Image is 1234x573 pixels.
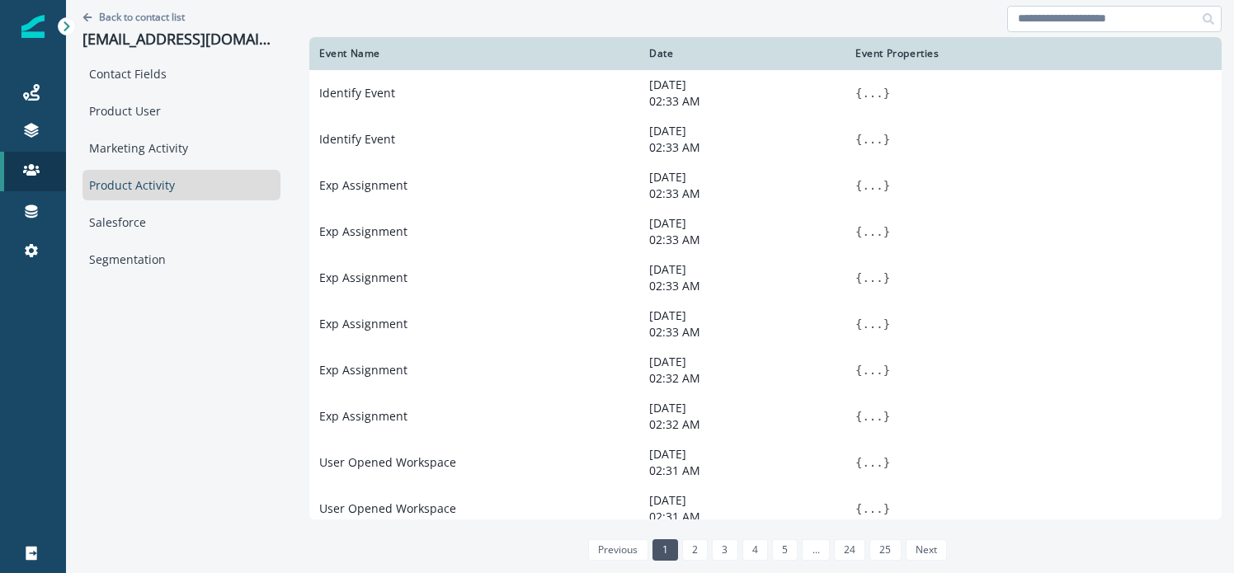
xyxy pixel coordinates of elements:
button: ... [862,500,883,517]
a: Page 3 [712,539,737,561]
td: User Opened Workspace [309,439,639,486]
span: } [883,502,890,515]
p: [DATE] [649,215,836,232]
span: { [855,179,862,192]
button: ... [862,270,883,286]
span: { [855,133,862,146]
p: [DATE] [649,169,836,186]
ul: Pagination [584,539,947,561]
span: { [855,87,862,100]
div: Segmentation [82,244,280,275]
span: } [883,133,890,146]
button: ... [862,177,883,194]
span: } [883,317,890,331]
a: Page 1 is your current page [652,539,678,561]
button: ... [862,454,883,471]
a: Page 24 [834,539,865,561]
div: Salesforce [82,207,280,237]
td: User Opened Workspace [309,486,639,532]
p: 02:32 AM [649,370,836,387]
button: ... [862,316,883,332]
button: ... [862,362,883,378]
td: Identify Event [309,70,639,116]
span: { [855,317,862,331]
a: Page 2 [682,539,708,561]
span: } [883,271,890,284]
p: 02:31 AM [649,463,836,479]
td: Exp Assignment [309,347,639,393]
div: Event Name [319,47,629,60]
span: } [883,410,890,423]
p: [DATE] [649,354,836,370]
p: [DATE] [649,261,836,278]
p: [DATE] [649,492,836,509]
p: 02:33 AM [649,278,836,294]
div: Product User [82,96,280,126]
p: 02:32 AM [649,416,836,433]
td: Exp Assignment [309,209,639,255]
td: Exp Assignment [309,301,639,347]
p: 02:33 AM [649,232,836,248]
td: Exp Assignment [309,162,639,209]
img: Inflection [21,15,45,38]
p: [EMAIL_ADDRESS][DOMAIN_NAME] [82,31,280,49]
span: } [883,225,890,238]
div: Date [649,47,836,60]
p: [DATE] [649,308,836,324]
p: 02:33 AM [649,324,836,341]
a: Next page [906,539,947,561]
button: ... [862,85,883,101]
span: { [855,456,862,469]
td: Identify Event [309,116,639,162]
p: [DATE] [649,446,836,463]
a: Page 25 [869,539,901,561]
span: { [855,364,862,377]
td: Exp Assignment [309,393,639,439]
div: Event Properties [855,47,1212,60]
a: Jump forward [802,539,829,561]
span: } [883,456,890,469]
a: Page 5 [772,539,798,561]
a: Page 4 [742,539,768,561]
p: [DATE] [649,77,836,93]
p: Back to contact list [99,10,185,24]
p: [DATE] [649,400,836,416]
div: Product Activity [82,170,280,200]
button: ... [862,223,883,240]
span: } [883,179,890,192]
p: 02:33 AM [649,93,836,110]
td: Exp Assignment [309,255,639,301]
p: [DATE] [649,123,836,139]
button: Go back [82,10,185,24]
button: ... [862,408,883,425]
div: Marketing Activity [82,133,280,163]
span: { [855,502,862,515]
p: 02:33 AM [649,139,836,156]
button: ... [862,131,883,148]
p: 02:31 AM [649,509,836,525]
span: } [883,364,890,377]
div: Contact Fields [82,59,280,89]
span: } [883,87,890,100]
span: { [855,271,862,284]
p: 02:33 AM [649,186,836,202]
span: { [855,410,862,423]
span: { [855,225,862,238]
